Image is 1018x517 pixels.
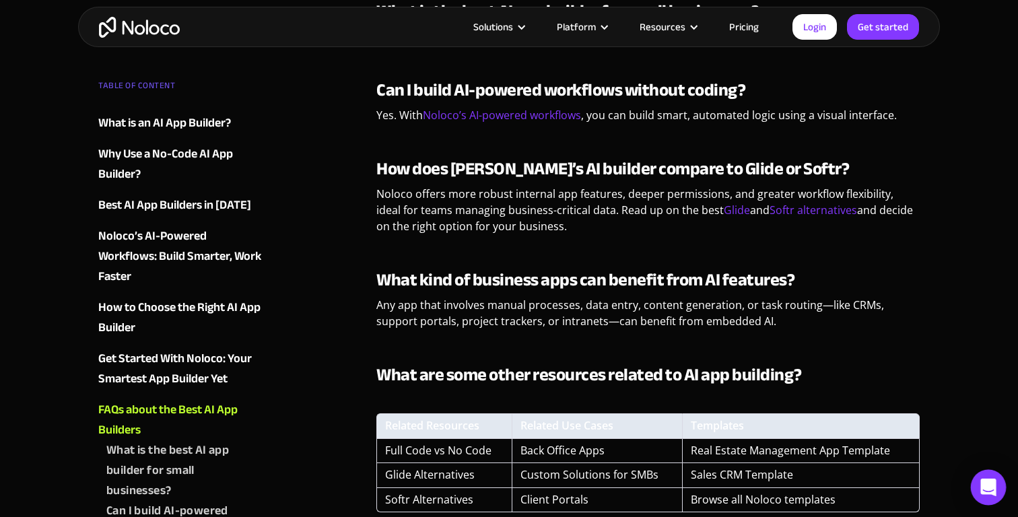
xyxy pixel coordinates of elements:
div: Open Intercom Messenger [971,470,1007,506]
p: Any app that involves manual processes, data entry, content generation, or task routing—like CRMs... [376,297,920,339]
a: Custom Solutions for SMBs [520,467,658,482]
th: Related Use Cases [512,413,681,438]
a: Browse all Noloco templates [691,492,836,507]
a: Noloco’s AI-powered workflows [423,108,581,123]
div: Platform [540,18,623,36]
a: Glide [724,203,750,217]
strong: Can I build AI-powered workflows without coding? [376,73,745,106]
p: Yes. With , you can build smart, automated logic using a visual interface. [376,107,920,133]
a: Client Portals [520,492,588,507]
div: Resources [623,18,712,36]
div: Solutions [473,18,513,36]
strong: How does [PERSON_NAME]’s AI builder compare to Glide or Softr? [376,152,849,185]
strong: What kind of business apps can benefit from AI features? [376,263,794,296]
a: Softr alternatives [770,203,857,217]
a: What is the best AI app builder for small businesses? [106,440,261,501]
div: Solutions [456,18,540,36]
a: Best AI App Builders in [DATE] [98,195,261,215]
div: TABLE OF CONTENT [98,75,261,102]
a: FAQs about the Best AI App Builders [98,400,261,440]
a: What is an AI App Builder? [98,113,261,133]
a: Sales CRM Template [691,467,793,482]
a: Softr Alternatives [385,492,473,507]
a: Real Estate Management App Template [691,443,890,458]
p: Noloco offers more robust internal app features, deeper permissions, and greater workflow flexibi... [376,186,920,244]
a: Get Started With Noloco: Your Smartest App Builder Yet [98,349,261,389]
a: Full Code vs No Code [385,443,491,458]
div: Resources [640,18,685,36]
a: Get started [847,14,919,40]
a: Pricing [712,18,776,36]
strong: What are some other resources related to AI app building? [376,358,802,391]
div: Best AI App Builders in [DATE] [98,195,251,215]
a: Back Office Apps [520,443,605,458]
th: Related Resources [376,413,512,438]
div: Platform [557,18,596,36]
a: Login [792,14,837,40]
a: ‍Noloco’s AI-Powered Workflows: Build Smarter, Work Faster [98,226,261,287]
a: Why Use a No-Code AI App Builder? [98,144,261,184]
th: Templates [682,413,920,438]
a: home [99,17,180,38]
div: What is an AI App Builder? [98,113,231,133]
a: Glide Alternatives [385,467,475,482]
a: How to Choose the Right AI App Builder [98,298,261,338]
